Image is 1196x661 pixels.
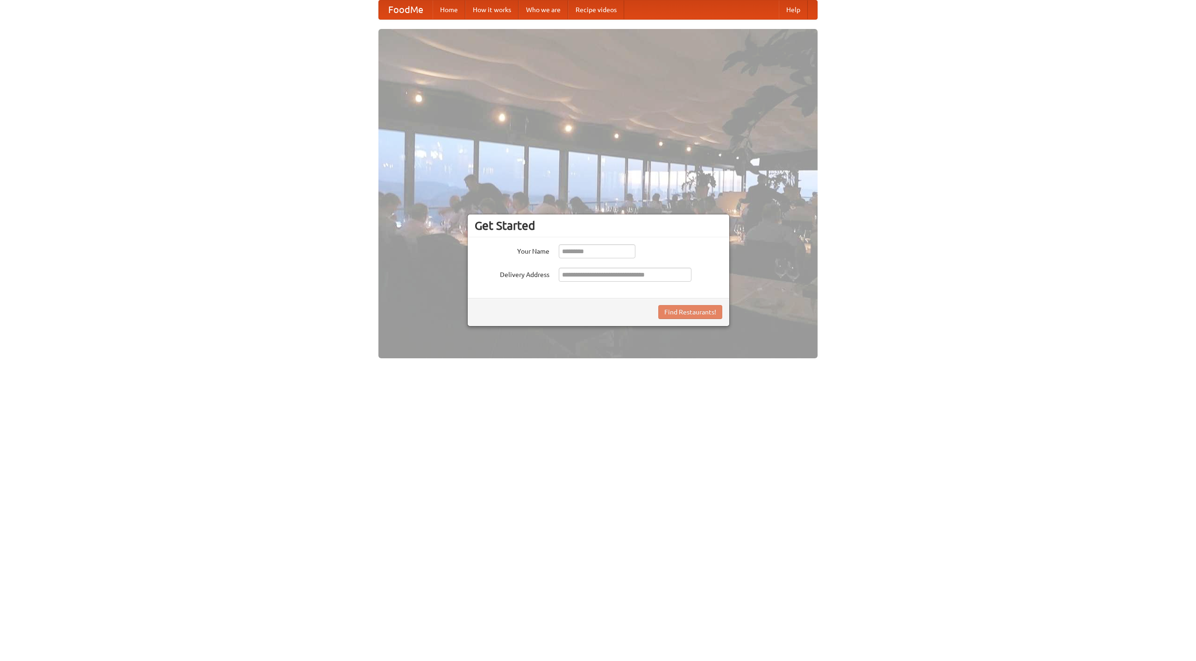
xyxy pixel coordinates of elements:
a: How it works [465,0,519,19]
button: Find Restaurants! [658,305,722,319]
a: Recipe videos [568,0,624,19]
label: Your Name [475,244,549,256]
h3: Get Started [475,219,722,233]
a: Who we are [519,0,568,19]
label: Delivery Address [475,268,549,279]
a: FoodMe [379,0,433,19]
a: Help [779,0,808,19]
a: Home [433,0,465,19]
